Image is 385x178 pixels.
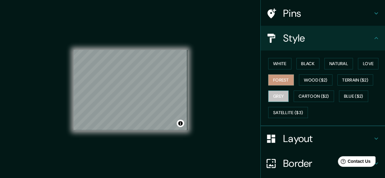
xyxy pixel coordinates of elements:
button: Love [358,58,378,69]
button: White [268,58,291,69]
button: Cartoon ($2) [294,91,334,102]
div: Style [261,26,385,51]
button: Toggle attribution [177,120,184,127]
div: Pins [261,1,385,26]
button: Wood ($2) [299,74,332,86]
h4: Pins [283,7,373,20]
div: Border [261,151,385,176]
canvas: Map [74,50,187,130]
button: Satellite ($3) [268,107,308,118]
div: Layout [261,126,385,151]
button: Terrain ($2) [337,74,374,86]
h4: Style [283,32,373,44]
h4: Border [283,157,373,170]
button: Grey [268,91,289,102]
button: Natural [324,58,353,69]
button: Black [296,58,320,69]
button: Forest [268,74,294,86]
button: Blue ($2) [339,91,368,102]
iframe: Help widget launcher [330,154,378,171]
h4: Layout [283,132,373,145]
